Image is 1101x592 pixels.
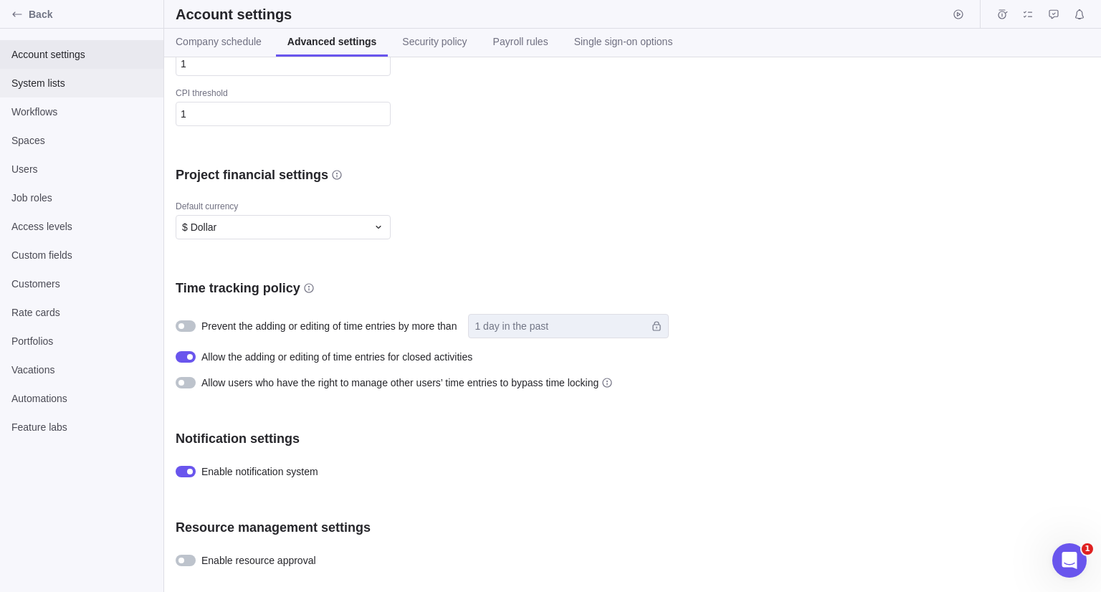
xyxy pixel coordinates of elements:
[201,553,316,568] span: Enable resource approval
[176,280,300,297] h3: Time tracking policy
[11,248,152,262] span: Custom fields
[176,201,677,215] div: Default currency
[1069,4,1090,24] span: Notifications
[402,34,467,49] span: Security policy
[201,319,457,333] span: Prevent the adding or editing of time entries by more than
[948,4,968,24] span: Start timer
[11,334,152,348] span: Portfolios
[176,34,262,49] span: Company schedule
[11,191,152,205] span: Job roles
[201,350,472,364] span: Allow the adding or editing of time entries for closed activities
[11,363,152,377] span: Vacations
[11,105,152,119] span: Workflows
[176,102,391,126] input: CPI threshold
[331,169,343,181] svg: info-description
[303,282,315,294] svg: info-description
[11,76,152,90] span: System lists
[1018,11,1038,22] a: My assignments
[11,391,152,406] span: Automations
[29,7,158,22] span: Back
[1082,543,1093,555] span: 1
[201,464,318,479] span: Enable notification system
[11,219,152,234] span: Access levels
[11,47,152,62] span: Account settings
[201,376,599,390] span: Allow users who have the right to manage other users’ time entries to bypass time locking
[992,4,1012,24] span: Time logs
[992,11,1012,22] a: Time logs
[276,29,388,57] a: Advanced settings
[493,34,548,49] span: Payroll rules
[1069,11,1090,22] a: Notifications
[182,220,216,234] span: $ Dollar
[176,4,292,24] h2: Account settings
[287,34,376,49] span: Advanced settings
[11,277,152,291] span: Customers
[1044,11,1064,22] a: Approval requests
[176,430,300,447] h3: Notification settings
[11,162,152,176] span: Users
[1044,4,1064,24] span: Approval requests
[1018,4,1038,24] span: My assignments
[563,29,685,57] a: Single sign-on options
[176,519,371,536] h3: Resource management settings
[11,420,152,434] span: Feature labs
[176,87,391,102] div: CPI threshold
[11,133,152,148] span: Spaces
[601,377,613,388] svg: info-description
[164,29,273,57] a: Company schedule
[176,166,328,183] h3: Project financial settings
[11,305,152,320] span: Rate cards
[574,34,673,49] span: Single sign-on options
[391,29,478,57] a: Security policy
[482,29,560,57] a: Payroll rules
[176,52,391,76] input: SPI threshold
[1052,543,1087,578] iframe: Intercom live chat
